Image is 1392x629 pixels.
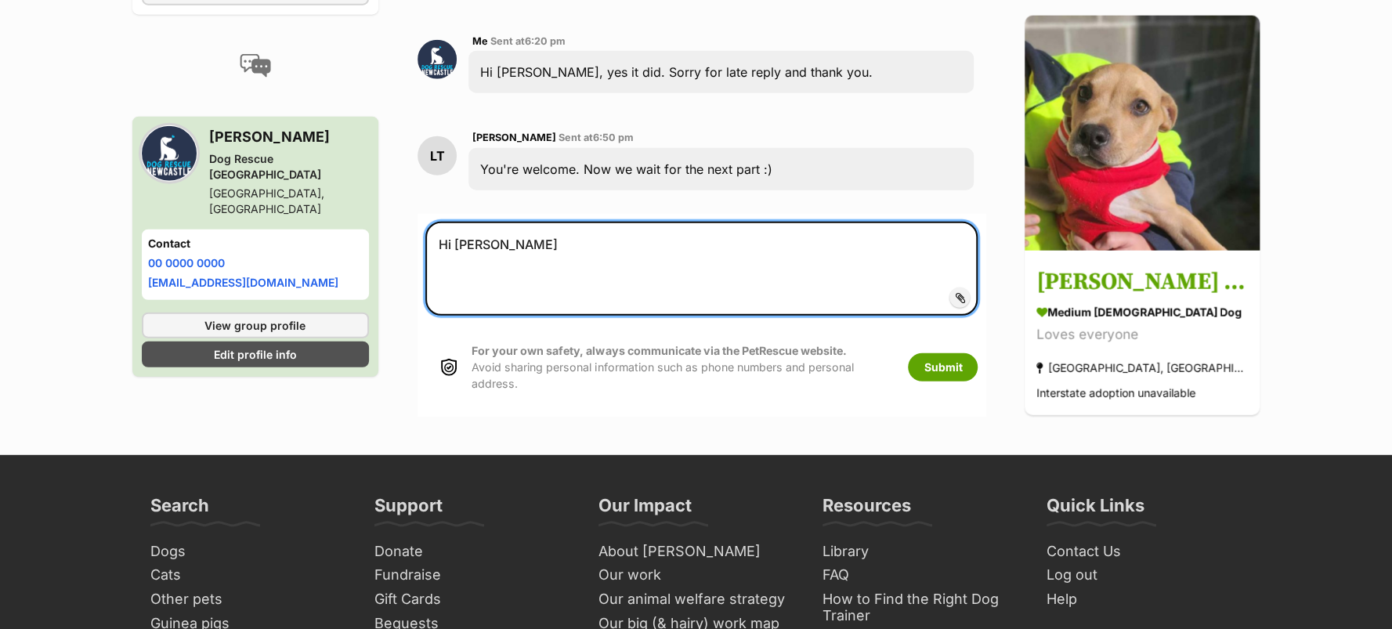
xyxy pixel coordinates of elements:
a: Donate [368,540,577,564]
span: Edit profile info [214,346,297,363]
a: Dogs [144,540,353,564]
a: [PERSON_NAME] ~ [DEMOGRAPHIC_DATA] [DEMOGRAPHIC_DATA] Staffy x medium [DEMOGRAPHIC_DATA] Dog Love... [1025,254,1260,416]
a: Edit profile info [142,342,369,367]
h3: Quick Links [1047,494,1144,526]
strong: For your own safety, always communicate via the PetRescue website. [472,344,846,357]
a: Library [816,540,1025,564]
a: About [PERSON_NAME] [592,540,801,564]
span: 6:20 pm [525,35,566,47]
a: Other pets [144,587,353,612]
a: Our animal welfare strategy [592,587,801,612]
a: Contact Us [1040,540,1249,564]
a: Gift Cards [368,587,577,612]
a: How to Find the Right Dog Trainer [816,587,1025,627]
img: Nora Jones profile pic [418,40,457,79]
a: Help [1040,587,1249,612]
div: LT [418,136,457,175]
div: medium [DEMOGRAPHIC_DATA] Dog [1036,305,1248,321]
a: Fundraise [368,563,577,587]
a: 00 0000 0000 [148,256,225,269]
h3: Support [374,494,443,526]
p: Avoid sharing personal information such as phone numbers and personal address. [472,342,892,392]
span: Sent at [490,35,566,47]
h4: Contact [148,236,363,251]
img: conversation-icon-4a6f8262b818ee0b60e3300018af0b2d0b884aa5de6e9bcb8d3d4eeb1a70a7c4.svg [240,54,271,78]
img: Zayne ~ 4 month old male Staffy x [1025,16,1260,251]
a: Cats [144,563,353,587]
span: Me [472,35,488,47]
img: Dog Rescue Newcastle profile pic [142,126,197,181]
a: Log out [1040,563,1249,587]
div: Dog Rescue [GEOGRAPHIC_DATA] [209,151,369,183]
div: Loves everyone [1036,325,1248,346]
h3: Our Impact [598,494,692,526]
h3: Resources [823,494,911,526]
div: Hi [PERSON_NAME], yes it did. Sorry for late reply and thank you. [468,51,974,93]
div: You're welcome. Now we wait for the next part :) [468,148,974,190]
div: [GEOGRAPHIC_DATA], [GEOGRAPHIC_DATA] [209,186,369,217]
a: Our work [592,563,801,587]
a: FAQ [816,563,1025,587]
span: Interstate adoption unavailable [1036,387,1195,400]
span: 6:50 pm [593,132,634,143]
h3: Search [150,494,209,526]
button: Submit [908,353,978,381]
a: View group profile [142,313,369,338]
div: [GEOGRAPHIC_DATA], [GEOGRAPHIC_DATA] [1036,358,1248,379]
a: [EMAIL_ADDRESS][DOMAIN_NAME] [148,276,338,289]
h3: [PERSON_NAME] [209,126,369,148]
span: [PERSON_NAME] [472,132,556,143]
h3: [PERSON_NAME] ~ [DEMOGRAPHIC_DATA] [DEMOGRAPHIC_DATA] Staffy x [1036,266,1248,301]
span: Sent at [559,132,634,143]
span: View group profile [204,317,306,334]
